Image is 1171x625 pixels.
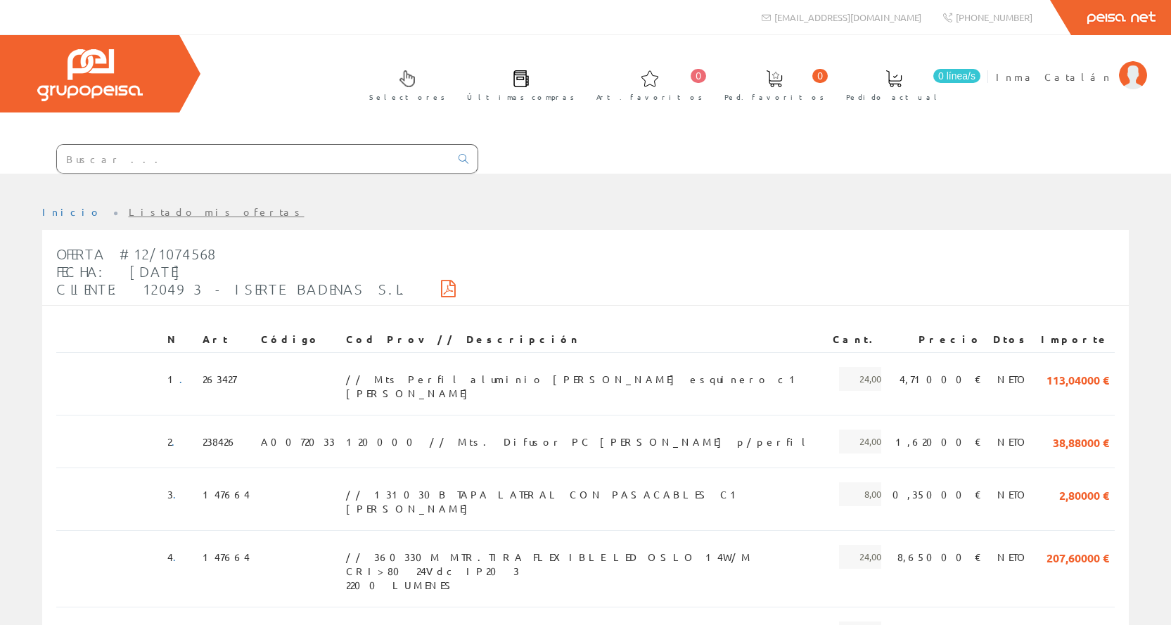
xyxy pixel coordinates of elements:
span: 2 [167,430,184,453]
span: Oferta #12/1074568 Fecha: [DATE] Cliente: 120493 - ISERTE BADENAS S.L. [56,245,407,297]
span: Pedido actual [846,90,942,104]
span: NETO [997,545,1030,569]
i: Descargar PDF [441,283,456,293]
span: 263427 [203,367,236,391]
span: 147664 [203,545,250,569]
th: Precio [887,327,987,352]
th: Art [197,327,255,352]
span: Selectores [369,90,445,104]
a: Selectores [355,58,452,110]
span: 207,60000 € [1047,545,1109,569]
a: Inicio [42,205,102,218]
span: [PHONE_NUMBER] [956,11,1032,23]
span: 8,00 [839,482,881,506]
a: Inma Catalán [996,58,1147,72]
input: Buscar ... [57,145,450,173]
span: 4,71000 € [900,367,982,391]
span: 8,65000 € [897,545,982,569]
a: . [173,488,185,501]
span: 0 [812,69,828,83]
span: 1 [167,367,191,391]
span: // 360330M MTR.TIRA FLEXIBLE LED OSLO 14W/M CRI>80 24Vdc IP20 3 2200 LUMENES [346,545,821,569]
span: 113,04000 € [1047,367,1109,391]
span: 2,80000 € [1059,482,1109,506]
span: // 131030B TAPA LATERAL CON PASACABLES C1 [PERSON_NAME] [346,482,821,506]
span: 147664 [203,482,250,506]
span: 24,00 [839,430,881,453]
span: [EMAIL_ADDRESS][DOMAIN_NAME] [774,11,921,23]
span: NETO [997,430,1030,453]
span: 4 [167,545,185,569]
span: 3 [167,482,185,506]
th: Cant. [827,327,887,352]
span: Últimas compras [467,90,575,104]
a: . [172,435,184,448]
a: . [173,550,185,563]
span: 0 línea/s [933,69,980,83]
span: 24,00 [839,545,881,569]
span: 0 [691,69,706,83]
a: Últimas compras [453,58,582,110]
span: 24,00 [839,367,881,391]
span: // Mts Perfil aluminio [PERSON_NAME] esquinero c1 [PERSON_NAME] [346,367,821,391]
span: 38,88000 € [1053,430,1109,453]
span: NETO [997,482,1030,506]
th: Importe [1035,327,1115,352]
span: A0072033 [261,430,335,453]
span: 1,62000 € [895,430,982,453]
a: . [179,373,191,385]
span: 0,35000 € [892,482,982,506]
th: Código [255,327,340,352]
span: 238426 [203,430,238,453]
a: Listado mis ofertas [129,205,305,218]
span: 120000 // Mts. Difusor PC [PERSON_NAME] p/perfil [346,430,811,453]
th: Cod Prov // Descripción [340,327,827,352]
span: Art. favoritos [596,90,703,104]
span: Inma Catalán [996,70,1112,84]
th: N [162,327,197,352]
th: Dtos [987,327,1035,352]
img: Grupo Peisa [37,49,143,101]
span: NETO [997,367,1030,391]
span: Ped. favoritos [724,90,824,104]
